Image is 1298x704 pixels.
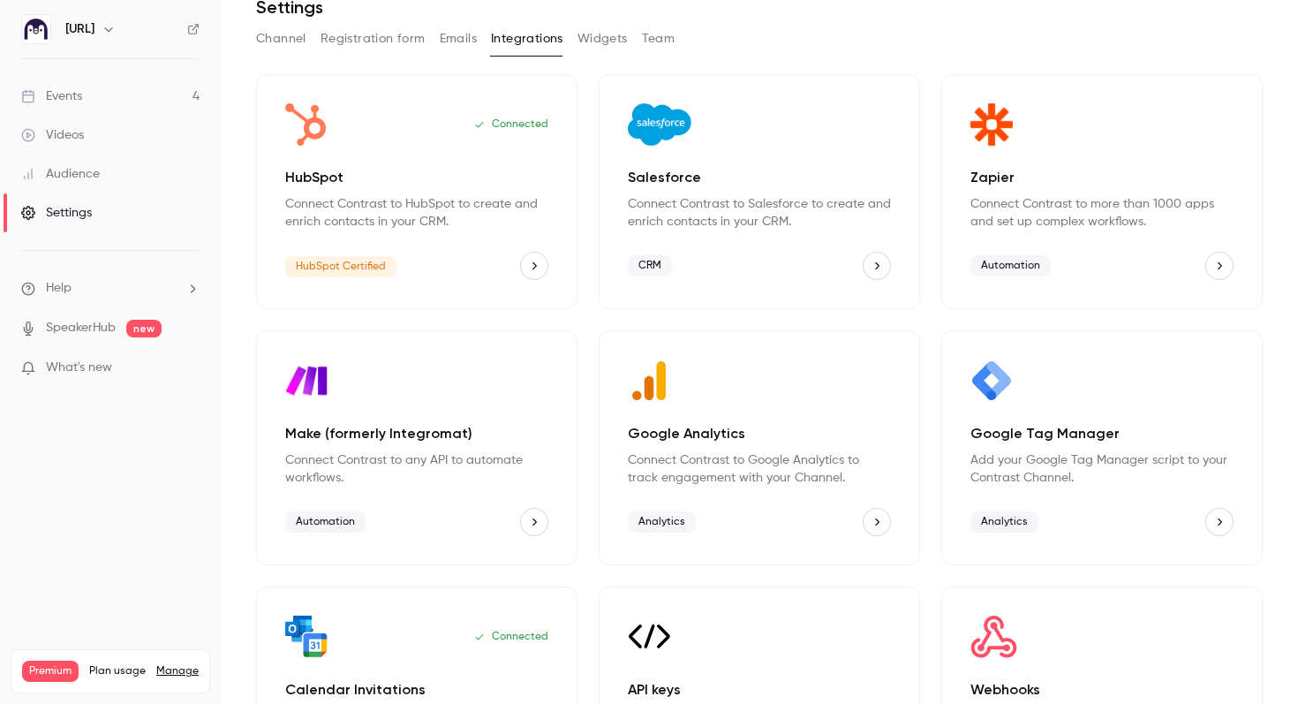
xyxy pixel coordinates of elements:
[28,311,275,329] div: Bonjour [PERSON_NAME],
[21,165,100,183] div: Audience
[276,7,310,41] button: Accueil
[628,423,891,444] p: Google Analytics
[50,10,79,38] img: Profile image for Salim
[64,173,339,246] div: C'est urgent, nous avons lancé toutes les invitation et ma jauge est toujours à 0
[173,428,339,467] div: [URL][DOMAIN_NAME]
[970,167,1234,188] p: Zapier
[599,330,920,565] div: Google Analytics
[15,541,338,572] textarea: Envoyer un message...
[520,508,548,536] button: Make (formerly Integromat)
[491,25,563,53] button: Integrations
[11,7,45,41] button: go back
[285,167,548,188] p: HubSpot
[14,521,339,592] div: Salim dit…
[28,329,275,363] div: Pourrais tu m'envoyer le lien de ton event stp?
[285,679,548,700] p: Calendar Invitations
[970,679,1234,700] p: Webhooks
[321,25,426,53] button: Registration form
[46,319,116,337] a: SpeakerHub
[628,255,672,276] span: CRM
[84,579,98,593] button: Télécharger la pièce jointe
[285,256,396,277] span: HubSpot Certified
[628,167,891,188] p: Salesforce
[173,388,339,427] div: [URL][DOMAIN_NAME]
[28,532,92,549] div: je regarde
[474,117,548,132] p: Connected
[256,25,306,53] button: Channel
[577,25,628,53] button: Widgets
[112,579,126,593] button: Start recording
[14,388,339,428] div: user dit…
[642,25,675,53] button: Team
[283,468,339,507] div: voici
[863,508,891,536] button: Google Analytics
[303,572,331,600] button: Envoyer un message…
[256,74,577,309] div: HubSpot
[21,87,82,105] div: Events
[46,359,112,377] span: What's new
[187,399,325,413] a: [URL][DOMAIN_NAME]
[14,521,106,560] div: je regarde
[970,451,1234,487] p: Add your Google Tag Manager script to your Contrast Channel.
[14,248,339,301] div: user dit…
[285,195,548,231] p: Connect Contrast to HubSpot to create and enrich contacts in your CRM.
[86,22,111,40] p: Actif
[440,25,477,53] button: Emails
[187,440,325,454] a: [URL][DOMAIN_NAME]
[310,7,342,39] div: Fermer
[65,20,94,38] h6: [URL]
[941,330,1263,565] div: Google Tag Manager
[156,664,199,678] a: Manage
[970,511,1038,533] span: Analytics
[285,511,366,533] span: Automation
[863,252,891,280] button: Salesforce
[21,204,92,222] div: Settings
[285,451,548,487] p: Connect Contrast to any API to automate workflows.
[21,126,84,144] div: Videos
[22,15,50,43] img: Ed.ai
[14,173,339,248] div: user dit…
[474,630,548,644] p: Connected
[520,252,548,280] button: HubSpot
[970,195,1234,231] p: Connect Contrast to more than 1000 apps and set up complex workflows.
[89,664,146,678] span: Plan usage
[628,451,891,487] p: Connect Contrast to Google Analytics to track engagement with your Channel.
[14,468,339,521] div: user dit…
[56,579,70,593] button: Sélectionneur de fichier gif
[1205,252,1234,280] button: Zapier
[126,320,162,337] span: new
[297,479,325,496] div: voici
[22,661,79,682] span: Premium
[256,330,577,565] div: Make (formerly Integromat)
[86,9,200,22] h1: [PERSON_NAME]
[21,279,200,298] li: help-dropdown-opener
[27,579,42,593] button: Sélectionneur d’emoji
[970,423,1234,444] p: Google Tag Manager
[78,184,325,236] div: C'est urgent, nous avons lancé toutes les invitation et ma jauge est toujours à 0
[14,428,339,469] div: user dit…
[214,259,326,276] div: que se passe t-il ?
[599,74,920,309] div: Salesforce
[14,300,290,374] div: Bonjour [PERSON_NAME],Pourrais tu m'envoyer le lien de ton event stp?
[628,511,696,533] span: Analytics
[941,74,1263,309] div: Zapier
[628,195,891,231] p: Connect Contrast to Salesforce to create and enrich contacts in your CRM.
[200,248,340,287] div: que se passe t-il ?
[285,423,548,444] p: Make (formerly Integromat)
[970,255,1051,276] span: Automation
[628,679,891,700] p: API keys
[14,300,339,388] div: Salim dit…
[1205,508,1234,536] button: Google Tag Manager
[46,279,72,298] span: Help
